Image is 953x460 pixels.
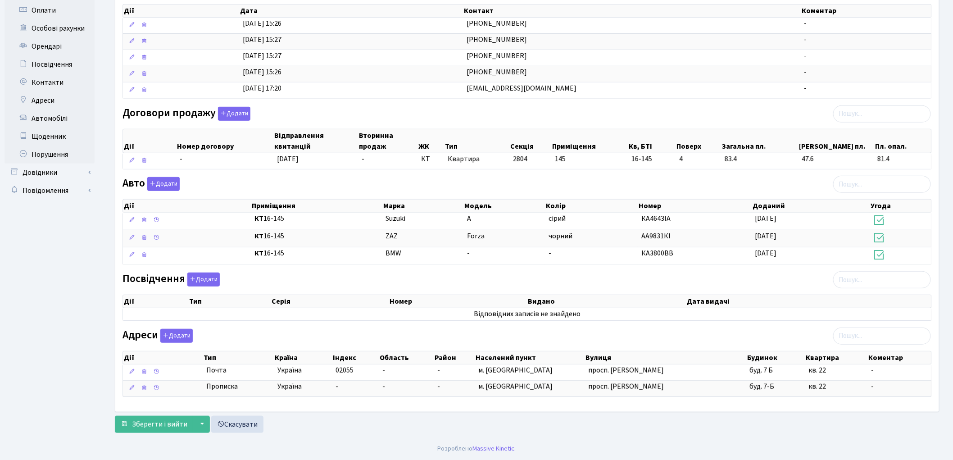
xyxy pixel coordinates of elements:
input: Пошук... [833,105,931,123]
label: Посвідчення [123,273,220,287]
input: Пошук... [833,176,931,193]
span: - [437,365,440,375]
span: [DATE] 15:27 [243,51,281,61]
span: [DATE] 15:26 [243,18,281,28]
span: просп. [PERSON_NAME] [588,382,664,392]
th: Номер [638,200,752,212]
span: буд. 7-Б [750,382,775,392]
th: Номер договору [176,129,273,153]
span: 145 [555,154,566,164]
span: АА9831КІ [641,231,671,241]
button: Авто [147,177,180,191]
a: Додати [185,271,220,287]
a: Додати [145,176,180,191]
span: [DATE] [755,248,777,258]
th: Угода [870,200,931,212]
span: [EMAIL_ADDRESS][DOMAIN_NAME] [467,83,576,93]
span: [DATE] [277,154,299,164]
b: КТ [254,248,263,258]
input: Пошук... [833,328,931,345]
th: Відправлення квитанцій [273,129,358,153]
input: Пошук... [833,271,931,288]
th: Вторинна продаж [358,129,418,153]
span: [PHONE_NUMBER] [467,35,527,45]
span: - [467,248,470,258]
a: Додати [216,105,250,121]
th: Будинок [746,351,805,364]
th: Модель [464,200,545,212]
th: Район [434,351,475,364]
th: Колір [545,200,638,212]
a: Порушення [5,146,95,164]
span: 16-145 [254,231,378,241]
label: Авто [123,177,180,191]
a: Massive Kinetic [472,444,514,453]
th: Дії [123,351,203,364]
a: Автомобілі [5,109,95,128]
th: Пл. опал. [874,129,931,153]
span: [DATE] [755,214,777,223]
span: буд. 7 Б [750,365,773,375]
th: Дії [123,5,239,17]
span: - [180,154,182,164]
button: Договори продажу [218,107,250,121]
th: Секція [509,129,551,153]
span: сірий [549,214,566,223]
span: просп. [PERSON_NAME] [588,365,664,375]
span: Квартира [448,154,506,164]
th: Дата видачі [686,295,931,308]
span: - [382,382,385,392]
button: Посвідчення [187,273,220,287]
span: - [804,35,807,45]
span: [DATE] 17:20 [243,83,281,93]
a: Орендарі [5,37,95,55]
span: 47.6 [802,154,870,164]
button: Зберегти і вийти [115,416,193,433]
span: кв. 22 [808,382,826,392]
th: Контакт [463,5,801,17]
span: кв. 22 [808,365,826,375]
span: 02055 [336,365,354,375]
th: Загальна пл. [721,129,799,153]
span: [PHONE_NUMBER] [467,18,527,28]
span: [DATE] 15:27 [243,35,281,45]
th: Дії [123,200,251,212]
span: КА3800ВВ [641,248,673,258]
span: - [804,67,807,77]
span: - [804,18,807,28]
th: Марка [382,200,464,212]
span: - [549,248,551,258]
span: - [362,154,364,164]
span: 16-145 [631,154,672,164]
a: Додати [158,327,193,343]
span: - [382,365,385,375]
span: - [804,51,807,61]
a: Скасувати [211,416,263,433]
span: Зберегти і вийти [132,419,187,429]
th: Країна [274,351,332,364]
th: Приміщення [251,200,382,212]
td: Відповідних записів не знайдено [123,308,931,320]
a: Оплати [5,1,95,19]
span: 2804 [513,154,527,164]
a: Повідомлення [5,182,95,200]
span: 81.4 [878,154,928,164]
span: Україна [277,365,328,376]
th: Вулиця [585,351,746,364]
b: КТ [254,231,263,241]
a: Довідники [5,164,95,182]
label: Договори продажу [123,107,250,121]
th: Населений пункт [475,351,585,364]
th: Тип [188,295,271,308]
span: [PHONE_NUMBER] [467,51,527,61]
span: м. [GEOGRAPHIC_DATA] [478,382,553,392]
span: - [871,365,874,375]
span: 16-145 [254,214,378,224]
a: Щоденник [5,128,95,146]
th: Поверх [676,129,721,153]
th: Область [379,351,434,364]
a: Посвідчення [5,55,95,73]
th: Тип [444,129,509,153]
span: м. [GEOGRAPHIC_DATA] [478,365,553,375]
span: КТ [421,154,440,164]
